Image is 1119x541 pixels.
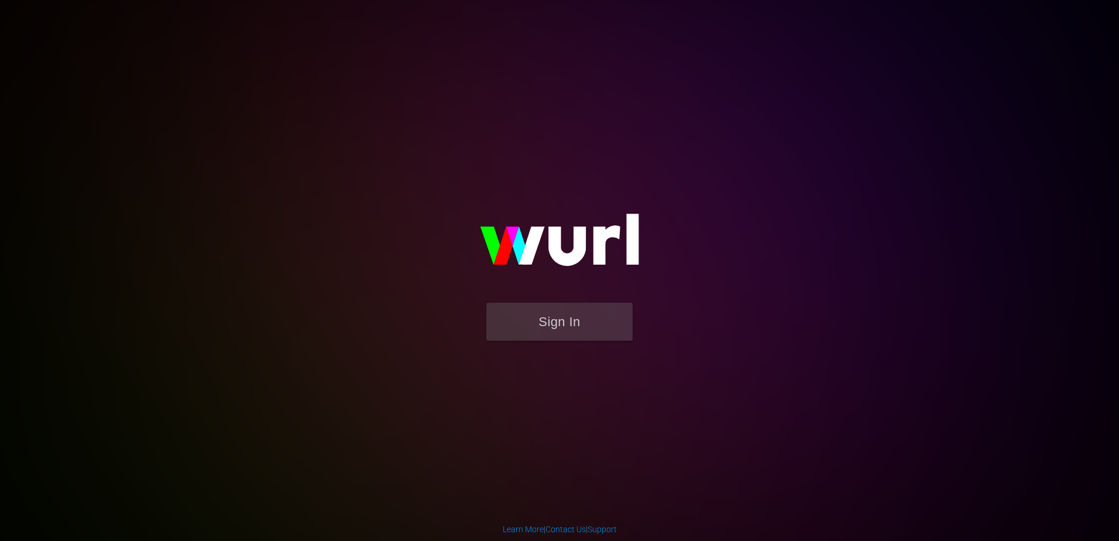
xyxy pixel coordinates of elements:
a: Support [588,525,617,534]
a: Contact Us [545,525,586,534]
a: Learn More [503,525,544,534]
button: Sign In [486,303,633,341]
img: wurl-logo-on-black-223613ac3d8ba8fe6dc639794a292ebdb59501304c7dfd60c99c58986ef67473.svg [442,189,677,302]
div: | | [503,523,617,535]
